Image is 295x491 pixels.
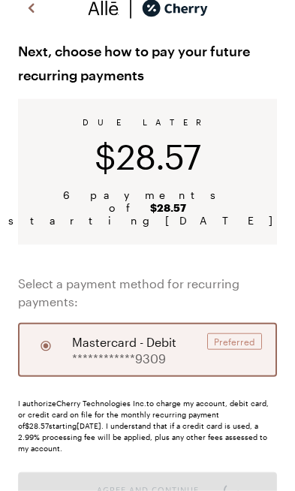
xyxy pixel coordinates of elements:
[18,39,277,87] span: Next, choose how to pay your future recurring payments
[83,117,213,127] span: DUE LATER
[150,201,186,214] b: $28.57
[8,214,287,227] span: starting [DATE]
[95,136,201,176] span: $28.57
[207,333,262,350] div: Preferred
[36,188,259,214] span: 6 payments of
[72,333,176,351] span: mastercard - debit
[18,398,277,454] div: I authorize Cherry Technologies Inc. to charge my account, debit card, or credit card on file for...
[18,275,277,311] span: Select a payment method for recurring payments:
